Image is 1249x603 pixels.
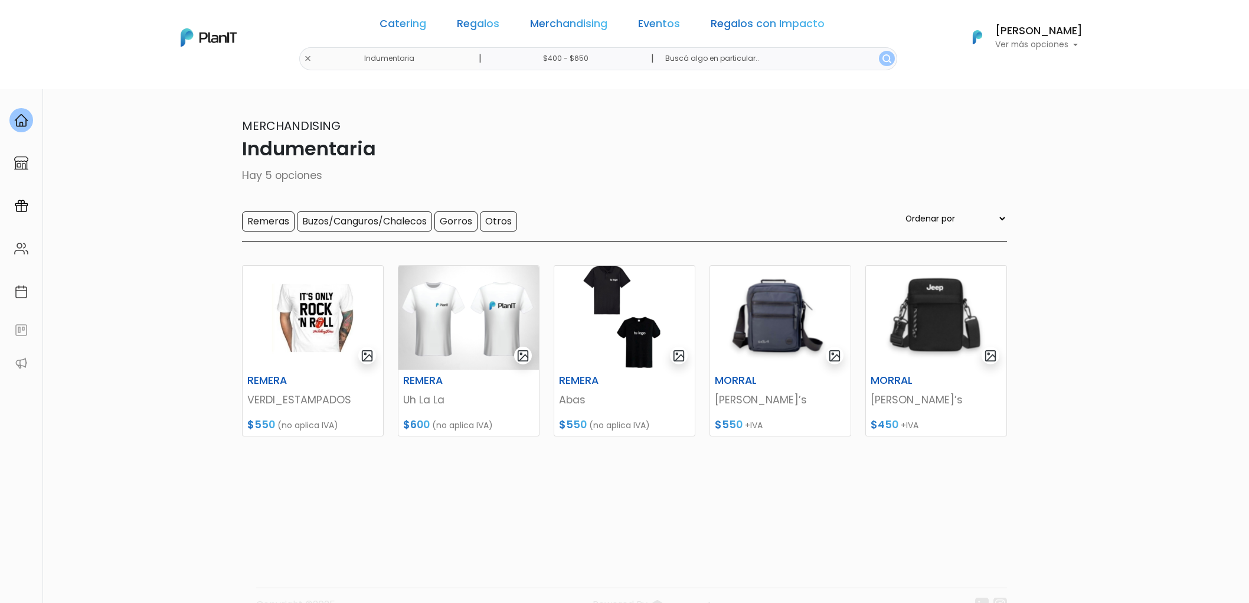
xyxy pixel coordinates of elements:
h6: [PERSON_NAME] [995,26,1083,37]
p: VERDI_ESTAMPADOS [247,392,378,408]
img: close-6986928ebcb1d6c9903e3b54e860dbc4d054630f23adef3a32610726dff6a82b.svg [304,55,312,63]
a: gallery-light REMERA Uh La La $600 (no aplica IVA) [398,265,540,436]
p: | [479,51,482,66]
img: thumb_Captura_de_pantalla_2025-09-30_102927.png [710,266,851,370]
img: gallery-light [984,349,998,363]
img: calendar-87d922413cdce8b2cf7b7f5f62616a5cf9e4887200fb71536465627b3292af00.svg [14,285,28,299]
button: PlanIt Logo [PERSON_NAME] Ver más opciones [957,22,1083,53]
p: Abas [559,392,690,408]
span: $550 [715,418,743,432]
p: [PERSON_NAME]’s [871,392,1002,408]
span: (no aplica IVA) [432,419,493,431]
a: Regalos con Impacto [711,19,825,33]
img: thumb_Dise%C3%B1o_sin_t%C3%ADtulo_-_2025-02-14T101927.774.png [554,266,695,370]
img: thumb_WhatsApp_Image_2023-04-05_at_09.22-PhotoRoom.png [398,266,539,370]
p: | [651,51,654,66]
img: people-662611757002400ad9ed0e3c099ab2801c6687ba6c219adb57efc949bc21e19d.svg [14,242,28,256]
h6: MORRAL [864,374,960,387]
span: +IVA [745,419,763,431]
input: Remeras [242,211,295,232]
img: gallery-light [361,349,374,363]
span: $600 [403,418,430,432]
p: Ver más opciones [995,41,1083,49]
img: PlanIt Logo [181,28,237,47]
span: $450 [871,418,898,432]
span: (no aplica IVA) [589,419,650,431]
a: gallery-light REMERA VERDI_ESTAMPADOS $550 (no aplica IVA) [242,265,384,436]
span: +IVA [901,419,918,431]
img: home-e721727adea9d79c4d83392d1f703f7f8bce08238fde08b1acbfd93340b81755.svg [14,113,28,128]
span: $550 [559,418,587,432]
a: gallery-light MORRAL [PERSON_NAME]’s $550 +IVA [709,265,851,436]
h6: REMERA [396,374,493,387]
a: Merchandising [530,19,607,33]
img: search_button-432b6d5273f82d61273b3651a40e1bd1b912527efae98b1b7a1b2c0702e16a8d.svg [882,54,891,63]
img: thumb_Captura_de_pantalla_2025-09-30_104107.png [866,266,1006,370]
img: gallery-light [516,349,530,363]
span: $550 [247,418,275,432]
h6: MORRAL [708,374,805,387]
p: Uh La La [403,392,534,408]
img: gallery-light [672,349,686,363]
img: marketplace-4ceaa7011d94191e9ded77b95e3339b90024bf715f7c57f8cf31f2d8c509eaba.svg [14,156,28,170]
img: thumb_Captura_de_pantalla_2023-03-27_142000.jpg [243,266,383,370]
img: gallery-light [828,349,842,363]
input: Gorros [434,211,478,232]
h6: REMERA [552,374,649,387]
a: gallery-light MORRAL [PERSON_NAME]’s $450 +IVA [865,265,1007,436]
span: (no aplica IVA) [277,419,338,431]
a: Regalos [457,19,499,33]
p: [PERSON_NAME]’s [715,392,846,408]
img: campaigns-02234683943229c281be62815700db0a1741e53638e28bf9629b52c665b00959.svg [14,199,28,213]
p: Indumentaria [242,135,1007,163]
input: Buscá algo en particular.. [656,47,897,70]
img: PlanIt Logo [964,24,990,50]
h6: REMERA [240,374,337,387]
p: Merchandising [242,117,1007,135]
a: Eventos [638,19,680,33]
a: gallery-light REMERA Abas $550 (no aplica IVA) [554,265,695,436]
img: partners-52edf745621dab592f3b2c58e3bca9d71375a7ef29c3b500c9f145b62cc070d4.svg [14,356,28,370]
p: Hay 5 opciones [242,168,1007,183]
img: feedback-78b5a0c8f98aac82b08bfc38622c3050aee476f2c9584af64705fc4e61158814.svg [14,323,28,337]
a: Catering [380,19,426,33]
input: Buzos/Canguros/Chalecos [297,211,432,232]
input: Otros [480,211,517,232]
